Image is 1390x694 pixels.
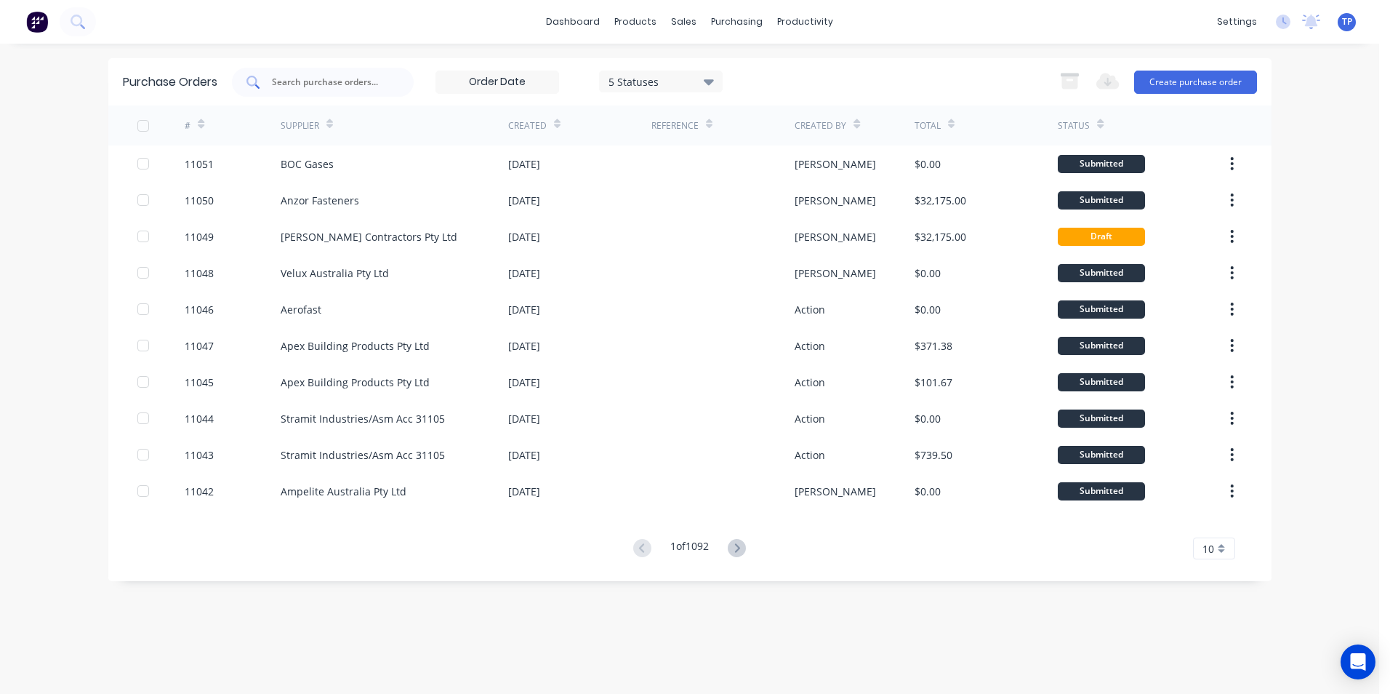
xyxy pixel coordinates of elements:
[795,375,825,390] div: Action
[915,119,941,132] div: Total
[795,193,876,208] div: [PERSON_NAME]
[915,338,952,354] div: $371.38
[508,338,540,354] div: [DATE]
[508,119,547,132] div: Created
[1058,119,1090,132] div: Status
[915,156,941,172] div: $0.00
[508,156,540,172] div: [DATE]
[281,484,406,499] div: Ampelite Australia Pty Ltd
[185,484,214,499] div: 11042
[1058,228,1145,246] div: Draft
[123,73,217,91] div: Purchase Orders
[651,119,699,132] div: Reference
[1202,541,1214,557] span: 10
[1058,410,1145,428] div: Submitted
[915,411,941,426] div: $0.00
[915,193,966,208] div: $32,175.00
[915,484,941,499] div: $0.00
[281,447,445,463] div: Stramit Industries/Asm Acc 31105
[1058,337,1145,355] div: Submitted
[508,229,540,244] div: [DATE]
[508,266,540,281] div: [DATE]
[281,375,430,390] div: Apex Building Products Pty Ltd
[664,11,704,33] div: sales
[281,156,334,172] div: BOC Gases
[1341,645,1375,679] div: Open Intercom Messenger
[281,411,445,426] div: Stramit Industries/Asm Acc 31105
[185,119,190,132] div: #
[508,302,540,317] div: [DATE]
[704,11,770,33] div: purchasing
[795,229,876,244] div: [PERSON_NAME]
[185,156,214,172] div: 11051
[915,375,952,390] div: $101.67
[281,193,359,208] div: Anzor Fasteners
[915,447,952,463] div: $739.50
[770,11,840,33] div: productivity
[508,447,540,463] div: [DATE]
[1342,15,1352,28] span: TP
[795,411,825,426] div: Action
[795,484,876,499] div: [PERSON_NAME]
[436,71,558,93] input: Order Date
[670,538,709,559] div: 1 of 1092
[1058,446,1145,464] div: Submitted
[795,266,876,281] div: [PERSON_NAME]
[1058,155,1145,173] div: Submitted
[1210,11,1264,33] div: settings
[795,156,876,172] div: [PERSON_NAME]
[607,11,664,33] div: products
[1058,264,1145,282] div: Submitted
[1058,191,1145,210] div: Submitted
[795,338,825,354] div: Action
[185,411,214,426] div: 11044
[508,375,540,390] div: [DATE]
[281,229,457,244] div: [PERSON_NAME] Contractors Pty Ltd
[539,11,607,33] a: dashboard
[185,375,214,390] div: 11045
[185,193,214,208] div: 11050
[185,229,214,244] div: 11049
[1134,71,1257,94] button: Create purchase order
[185,266,214,281] div: 11048
[915,229,966,244] div: $32,175.00
[508,193,540,208] div: [DATE]
[795,447,825,463] div: Action
[915,302,941,317] div: $0.00
[1058,482,1145,500] div: Submitted
[270,75,391,89] input: Search purchase orders...
[1058,373,1145,391] div: Submitted
[185,447,214,463] div: 11043
[281,119,319,132] div: Supplier
[185,302,214,317] div: 11046
[281,338,430,354] div: Apex Building Products Pty Ltd
[185,338,214,354] div: 11047
[281,302,321,317] div: Aerofast
[915,266,941,281] div: $0.00
[508,411,540,426] div: [DATE]
[281,266,389,281] div: Velux Australia Pty Ltd
[508,484,540,499] div: [DATE]
[795,302,825,317] div: Action
[1058,300,1145,319] div: Submitted
[26,11,48,33] img: Factory
[795,119,846,132] div: Created By
[608,73,712,89] div: 5 Statuses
